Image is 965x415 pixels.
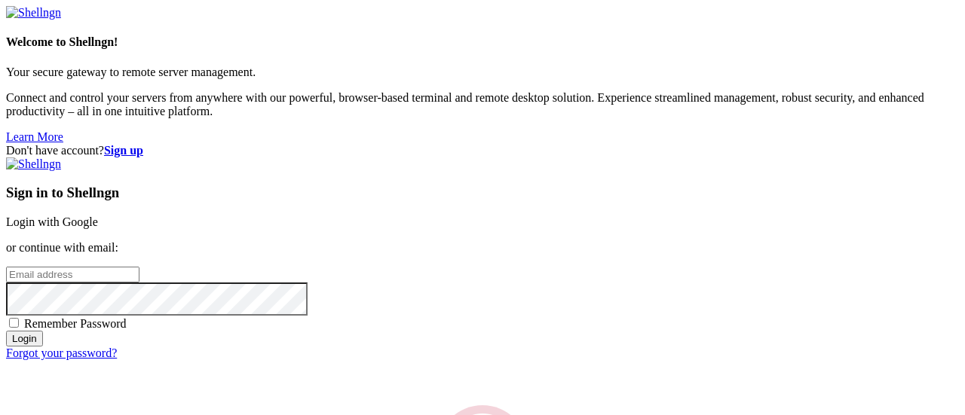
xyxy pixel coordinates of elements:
[6,144,959,157] div: Don't have account?
[6,241,959,255] p: or continue with email:
[6,91,959,118] p: Connect and control your servers from anywhere with our powerful, browser-based terminal and remo...
[24,317,127,330] span: Remember Password
[6,215,98,228] a: Login with Google
[104,144,143,157] a: Sign up
[6,346,117,359] a: Forgot your password?
[6,157,61,171] img: Shellngn
[6,331,43,346] input: Login
[6,35,959,49] h4: Welcome to Shellngn!
[6,6,61,20] img: Shellngn
[6,267,139,282] input: Email address
[6,185,959,201] h3: Sign in to Shellngn
[6,66,959,79] p: Your secure gateway to remote server management.
[9,318,19,328] input: Remember Password
[6,130,63,143] a: Learn More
